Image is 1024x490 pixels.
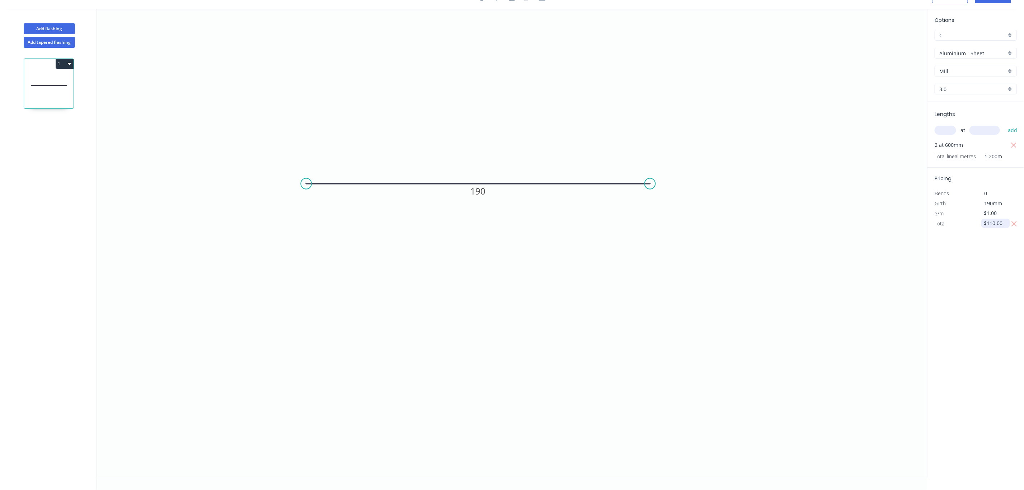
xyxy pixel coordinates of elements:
span: Total [935,220,945,227]
input: Colour [939,67,1006,75]
span: Total lineal metres [935,151,976,162]
span: Girth [935,200,946,207]
span: 190mm [985,200,1002,207]
span: $/m [935,210,944,217]
span: 0 [985,190,987,197]
span: 1.200m [976,151,1002,162]
button: Add flashing [24,23,75,34]
span: Options [935,17,954,24]
span: Pricing [935,175,952,182]
tspan: 190 [471,185,486,197]
input: Material [939,50,1006,57]
span: at [960,125,965,135]
svg: 0 [97,9,927,477]
span: Lengths [935,111,955,118]
button: 1 [56,59,74,69]
input: Price level [939,32,1006,39]
span: Bends [935,190,949,197]
input: Thickness [939,85,1006,93]
button: Add tapered flashing [24,37,75,48]
span: 2 at 600mm [935,140,963,150]
button: add [1004,124,1021,136]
